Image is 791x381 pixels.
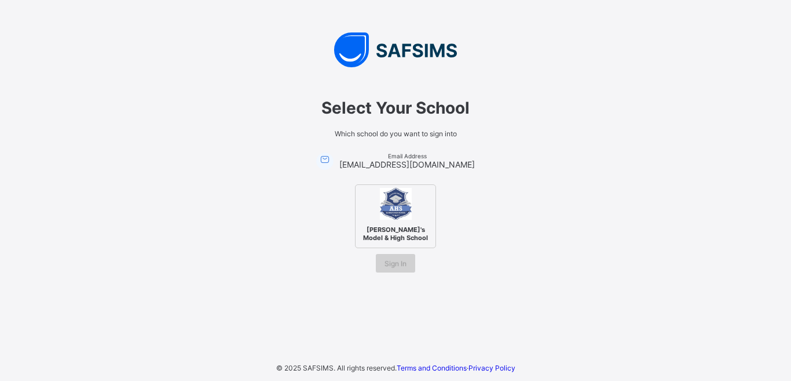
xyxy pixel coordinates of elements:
[360,223,431,245] span: [PERSON_NAME]'s Model & High School
[233,129,558,138] span: Which school do you want to sign into
[276,364,397,372] span: © 2025 SAFSIMS. All rights reserved.
[380,188,412,220] img: Alvina's Model & High School
[339,153,475,159] span: Email Address
[468,364,515,372] a: Privacy Policy
[339,159,475,169] span: [EMAIL_ADDRESS][DOMAIN_NAME]
[384,259,407,268] span: Sign In
[397,364,515,372] span: ·
[233,98,558,118] span: Select Your School
[222,32,569,67] img: SAFSIMS Logo
[397,364,467,372] a: Terms and Conditions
